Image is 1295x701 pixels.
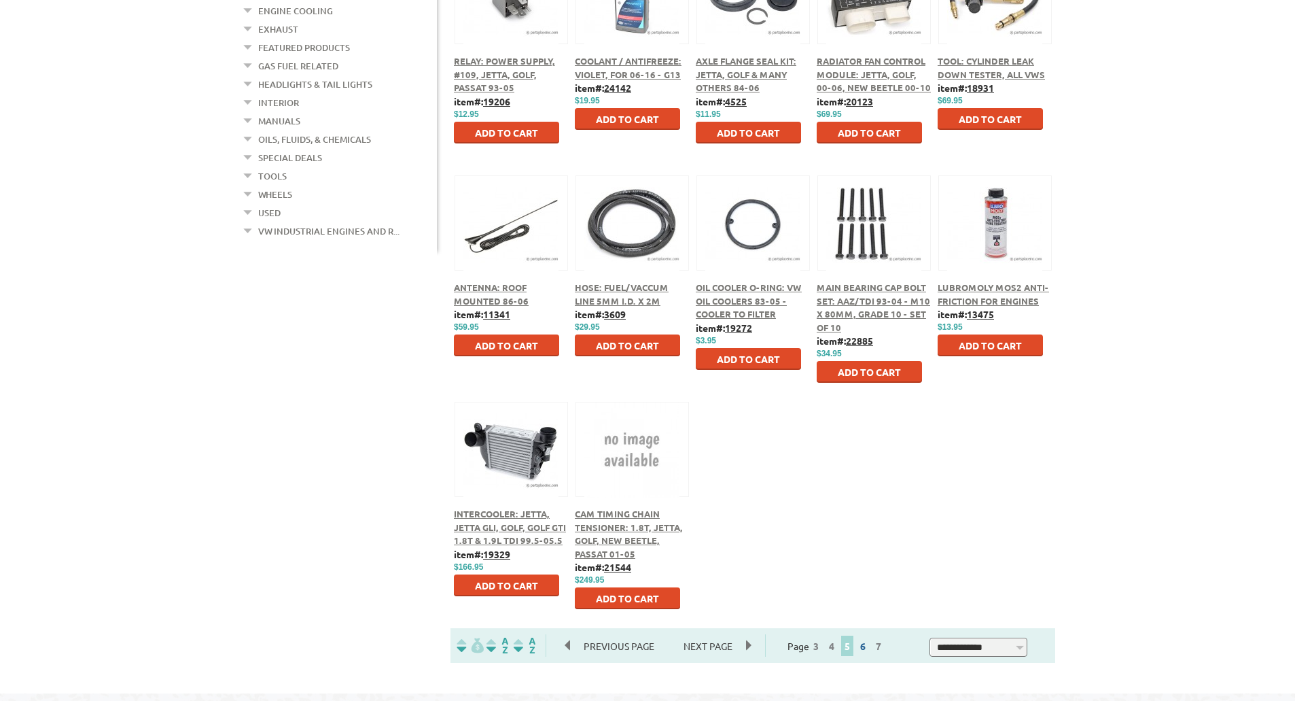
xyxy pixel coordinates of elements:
[454,95,510,107] b: item#:
[457,638,484,653] img: filterpricelow.svg
[765,634,908,657] div: Page
[846,335,873,347] u: 22885
[575,108,680,130] button: Add to Cart
[258,222,400,240] a: VW Industrial Engines and R...
[596,113,659,125] span: Add to Cart
[810,640,822,652] a: 3
[938,108,1043,130] button: Add to Cart
[959,339,1022,352] span: Add to Cart
[454,335,559,356] button: Add to Cart
[454,109,479,119] span: $12.95
[604,561,631,573] u: 21544
[454,562,483,572] span: $166.95
[696,322,752,334] b: item#:
[938,335,1043,356] button: Add to Cart
[454,548,510,560] b: item#:
[454,55,555,93] a: Relay: Power Supply, #109, Jetta, Golf, Passat 93-05
[938,322,963,332] span: $13.95
[670,640,746,652] a: Next Page
[258,2,333,20] a: Engine Cooling
[258,131,371,148] a: Oils, Fluids, & Chemicals
[717,126,780,139] span: Add to Cart
[570,636,668,656] span: Previous Page
[696,122,801,143] button: Add to Cart
[454,281,529,307] a: Antenna: Roof Mounted 86-06
[967,308,994,320] u: 13475
[575,322,600,332] span: $29.95
[565,640,670,652] a: Previous Page
[575,55,681,80] a: Coolant / Antifreeze: Violet, for 06-16 - G13
[454,575,559,596] button: Add to Cart
[817,281,930,333] a: Main Bearing Cap Bolt Set: AAZ/TDI 93-04 - M10 x 80mm, Grade 10 - Set of 10
[817,335,873,347] b: item#:
[817,109,842,119] span: $69.95
[817,95,873,107] b: item#:
[454,122,559,143] button: Add to Cart
[826,640,838,652] a: 4
[575,575,604,585] span: $249.95
[938,55,1045,80] a: Tool: Cylinder Leak Down Tester, All VWs
[841,636,853,656] span: 5
[483,95,510,107] u: 19206
[696,336,716,345] span: $3.95
[258,167,287,185] a: Tools
[258,75,372,93] a: Headlights & Tail Lights
[725,95,747,107] u: 4525
[846,95,873,107] u: 20123
[717,353,780,365] span: Add to Cart
[575,587,680,609] button: Add to Cart
[484,638,511,653] img: Sort by Headline
[725,322,752,334] u: 19272
[838,366,901,378] span: Add to Cart
[258,20,298,38] a: Exhaust
[959,113,1022,125] span: Add to Cart
[454,308,510,320] b: item#:
[817,122,922,143] button: Add to Cart
[967,82,994,94] u: 18931
[696,348,801,370] button: Add to Cart
[258,149,322,167] a: Special Deals
[838,126,901,139] span: Add to Cart
[575,96,600,105] span: $19.95
[575,281,669,307] a: Hose: Fuel/Vaccum Line 5mm I.D. x 2m
[938,308,994,320] b: item#:
[817,349,842,358] span: $34.95
[511,638,538,653] img: Sort by Sales Rank
[670,636,746,656] span: Next Page
[575,508,683,560] a: Cam Timing Chain Tensioner: 1.8T, Jetta, Golf, New Beetle, Passat 01-05
[258,57,338,75] a: Gas Fuel Related
[454,508,566,546] a: Intercooler: Jetta, Jetta GLI, Golf, Golf GTI 1.8T & 1.9L TDI 99.5-05.5
[938,82,994,94] b: item#:
[575,561,631,573] b: item#:
[483,548,510,560] u: 19329
[604,308,626,320] u: 3609
[596,592,659,604] span: Add to Cart
[258,186,292,203] a: Wheels
[575,82,631,94] b: item#:
[475,339,538,352] span: Add to Cart
[857,640,869,652] a: 6
[817,55,931,93] a: Radiator Fan Control Module: Jetta, Golf, 00-06, New Beetle 00-10
[696,281,802,320] a: Oil Cooler O-Ring: VW oil coolers 83-05 - Cooler to Filter
[604,82,631,94] u: 24142
[475,579,538,592] span: Add to Cart
[483,308,510,320] u: 11341
[258,39,350,56] a: Featured Products
[938,281,1049,307] a: LubroMoly MoS2 Anti-Friction for Engines
[575,335,680,356] button: Add to Cart
[872,640,885,652] a: 7
[696,55,796,93] a: Axle Flange Seal Kit: Jetta, Golf & Many Others 84-06
[938,96,963,105] span: $69.95
[475,126,538,139] span: Add to Cart
[258,112,300,130] a: Manuals
[696,109,721,119] span: $11.95
[817,361,922,383] button: Add to Cart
